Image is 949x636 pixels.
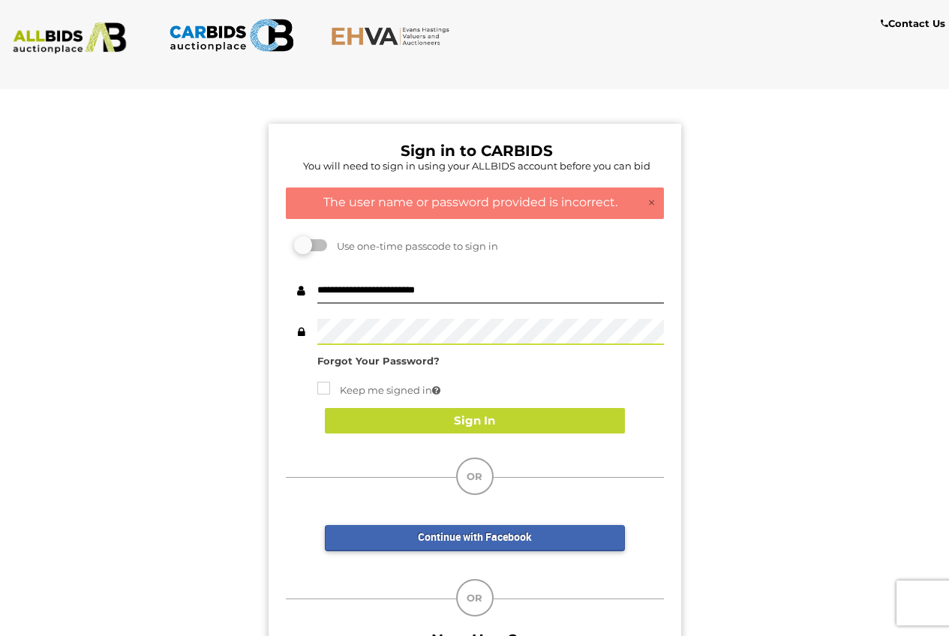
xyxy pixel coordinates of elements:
[325,525,625,551] a: Continue with Facebook
[881,15,949,32] a: Contact Us
[325,408,625,434] button: Sign In
[881,17,945,29] b: Contact Us
[290,160,664,171] h5: You will need to sign in using your ALLBIDS account before you can bid
[456,457,494,495] div: OR
[331,26,456,46] img: EHVA.com.au
[294,196,656,209] h4: The user name or password provided is incorrect.
[317,355,440,367] a: Forgot Your Password?
[401,142,553,160] b: Sign in to CARBIDS
[647,196,656,211] a: ×
[7,22,132,54] img: ALLBIDS.com.au
[169,15,294,55] img: CARBIDS.com.au
[456,579,494,616] div: OR
[317,382,440,399] label: Keep me signed in
[329,240,498,252] span: Use one-time passcode to sign in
